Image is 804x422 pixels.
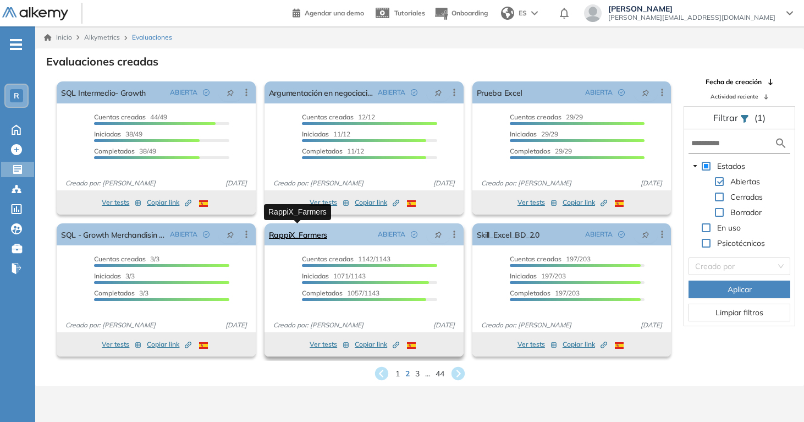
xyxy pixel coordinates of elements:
[715,237,767,250] span: Psicotécnicos
[755,111,766,124] span: (1)
[563,198,607,207] span: Copiar link
[269,178,368,188] span: Creado por: [PERSON_NAME]
[170,229,197,239] span: ABIERTA
[218,226,243,243] button: pushpin
[269,81,373,103] a: Argumentación en negociaciones
[199,342,208,349] img: ESP
[713,112,740,123] span: Filtrar
[221,178,251,188] span: [DATE]
[606,294,804,422] iframe: Chat Widget
[477,223,539,245] a: Skill_Excel_BD_2.0
[730,192,763,202] span: Cerradas
[269,223,327,245] a: RappiX_Farmers
[221,320,251,330] span: [DATE]
[642,88,649,97] span: pushpin
[94,289,148,297] span: 3/3
[132,32,172,42] span: Evaluaciones
[563,338,607,351] button: Copiar link
[94,147,156,155] span: 38/49
[510,272,566,280] span: 197/203
[728,283,752,295] span: Aplicar
[608,4,775,13] span: [PERSON_NAME]
[606,294,804,422] div: Widget de chat
[429,178,459,188] span: [DATE]
[477,81,522,103] a: Prueba Excel
[436,368,444,380] span: 44
[94,272,121,280] span: Iniciadas
[302,272,329,280] span: Iniciadas
[563,339,607,349] span: Copiar link
[519,8,527,18] span: ES
[510,130,558,138] span: 29/29
[510,272,537,280] span: Iniciadas
[426,226,450,243] button: pushpin
[692,163,698,169] span: caret-down
[199,200,208,207] img: ESP
[94,130,142,138] span: 38/49
[510,130,537,138] span: Iniciadas
[510,113,583,121] span: 29/29
[147,196,191,209] button: Copiar link
[730,177,760,187] span: Abiertas
[147,338,191,351] button: Copiar link
[634,226,658,243] button: pushpin
[510,255,591,263] span: 197/203
[426,84,450,101] button: pushpin
[585,229,613,239] span: ABIERTA
[411,231,417,238] span: check-circle
[510,255,561,263] span: Cuentas creadas
[585,87,613,97] span: ABIERTA
[378,87,405,97] span: ABIERTA
[302,289,343,297] span: Completados
[302,272,366,280] span: 1071/1143
[405,368,410,380] span: 2
[618,89,625,96] span: check-circle
[711,92,758,101] span: Actividad reciente
[636,178,667,188] span: [DATE]
[102,196,141,209] button: Ver tests
[730,207,762,217] span: Borrador
[501,7,514,20] img: world
[355,198,399,207] span: Copiar link
[510,147,550,155] span: Completados
[94,289,135,297] span: Completados
[293,6,364,19] a: Agendar una demo
[415,368,420,380] span: 3
[510,113,561,121] span: Cuentas creadas
[425,368,430,380] span: ...
[774,136,788,150] img: search icon
[634,84,658,101] button: pushpin
[10,43,22,46] i: -
[94,255,159,263] span: 3/3
[94,113,167,121] span: 44/49
[46,55,158,68] h3: Evaluaciones creadas
[728,190,765,204] span: Cerradas
[305,9,364,17] span: Agendar una demo
[517,196,557,209] button: Ver tests
[302,147,364,155] span: 11/12
[477,178,576,188] span: Creado por: [PERSON_NAME]
[147,198,191,207] span: Copiar link
[302,130,329,138] span: Iniciadas
[14,91,19,100] span: R
[715,221,743,234] span: En uso
[434,230,442,239] span: pushpin
[706,77,762,87] span: Fecha de creación
[510,289,580,297] span: 197/203
[394,9,425,17] span: Tutoriales
[510,289,550,297] span: Completados
[451,9,488,17] span: Onboarding
[355,338,399,351] button: Copiar link
[61,320,160,330] span: Creado por: [PERSON_NAME]
[264,204,331,220] div: RappiX_Farmers
[203,231,210,238] span: check-circle
[302,113,375,121] span: 12/12
[728,175,762,188] span: Abiertas
[563,196,607,209] button: Copiar link
[642,230,649,239] span: pushpin
[170,87,197,97] span: ABIERTA
[715,160,747,173] span: Estados
[717,238,765,248] span: Psicotécnicos
[517,338,557,351] button: Ver tests
[407,200,416,207] img: ESP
